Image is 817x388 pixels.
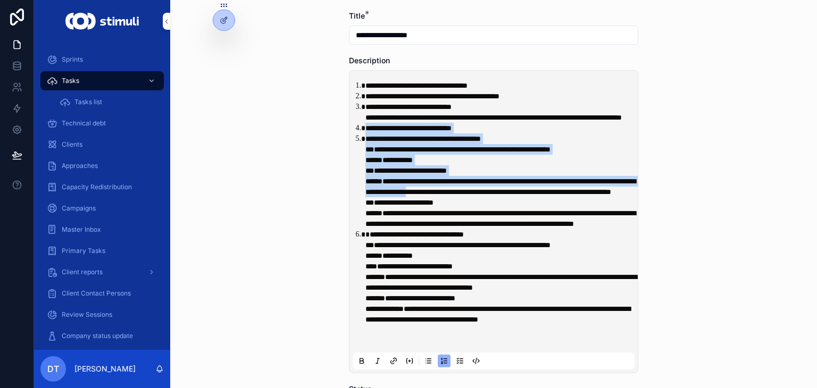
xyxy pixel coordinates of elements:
span: Technical debt [62,119,106,128]
img: App logo [65,13,138,30]
span: Campaigns [62,204,96,213]
span: Clients [62,140,82,149]
a: Master Inbox [40,220,164,239]
p: [PERSON_NAME] [74,364,136,374]
a: Client Contact Persons [40,284,164,303]
span: Description [349,56,390,65]
a: Tasks list [53,92,164,112]
span: Master Inbox [62,225,101,234]
a: Capacity Redistribution [40,178,164,197]
span: Approaches [62,162,98,170]
a: Primary Tasks [40,241,164,260]
a: Tasks [40,71,164,90]
a: Sprints [40,50,164,69]
a: Technical debt [40,114,164,133]
span: Title [349,11,365,20]
a: Approaches [40,156,164,175]
span: Tasks [62,77,79,85]
span: Sprints [62,55,83,64]
span: Primary Tasks [62,247,105,255]
span: Company status update [62,332,133,340]
a: Company status update [40,326,164,345]
span: Client reports [62,268,103,276]
a: Review Sessions [40,305,164,324]
a: Client reports [40,263,164,282]
span: Capacity Redistribution [62,183,132,191]
span: Review Sessions [62,310,112,319]
span: Tasks list [74,98,102,106]
span: Client Contact Persons [62,289,131,298]
span: DT [47,362,59,375]
a: Clients [40,135,164,154]
a: Campaigns [40,199,164,218]
div: scrollable content [34,43,170,350]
